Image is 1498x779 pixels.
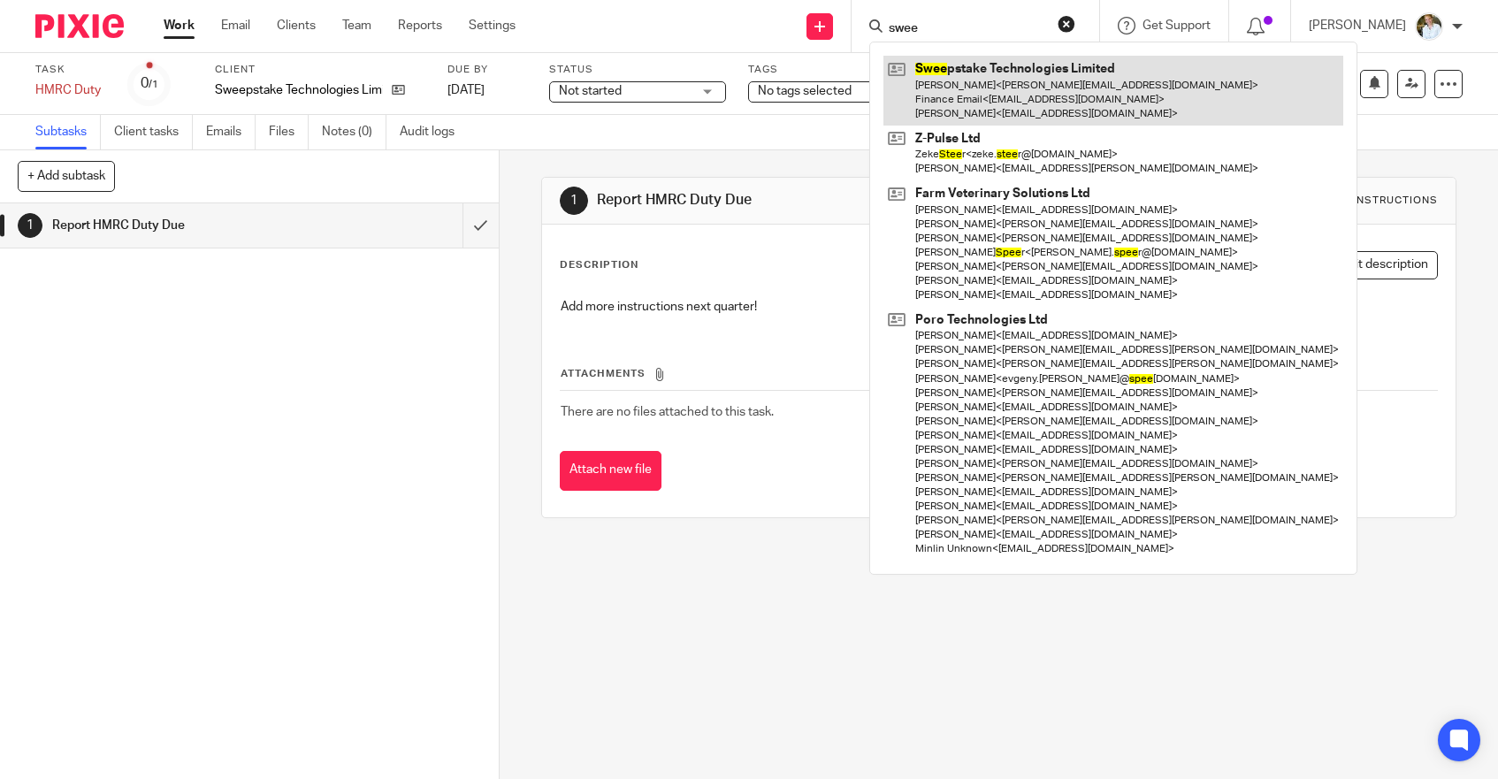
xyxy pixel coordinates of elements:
[215,81,383,99] p: Sweepstake Technologies Limited
[35,63,106,77] label: Task
[887,21,1046,37] input: Search
[1353,194,1438,208] div: Instructions
[52,212,314,239] h1: Report HMRC Duty Due
[141,73,158,94] div: 0
[164,17,195,34] a: Work
[149,80,158,89] small: /1
[447,63,527,77] label: Due by
[35,14,124,38] img: Pixie
[221,17,250,34] a: Email
[560,258,638,272] p: Description
[215,63,425,77] label: Client
[469,17,516,34] a: Settings
[18,161,115,191] button: + Add subtask
[560,187,588,215] div: 1
[398,17,442,34] a: Reports
[561,298,1437,316] p: Add more instructions next quarter!
[1314,251,1438,279] button: Edit description
[206,115,256,149] a: Emails
[549,63,726,77] label: Status
[561,369,646,378] span: Attachments
[277,17,316,34] a: Clients
[1058,15,1075,33] button: Clear
[561,406,774,418] span: There are no files attached to this task.
[35,115,101,149] a: Subtasks
[269,115,309,149] a: Files
[342,17,371,34] a: Team
[400,115,468,149] a: Audit logs
[1143,19,1211,32] span: Get Support
[35,81,106,99] div: HMRC Duty
[560,451,661,491] button: Attach new file
[597,191,1036,210] h1: Report HMRC Duty Due
[114,115,193,149] a: Client tasks
[758,85,852,97] span: No tags selected
[322,115,386,149] a: Notes (0)
[447,84,485,96] span: [DATE]
[559,85,622,97] span: Not started
[1309,17,1406,34] p: [PERSON_NAME]
[748,63,925,77] label: Tags
[18,213,42,238] div: 1
[1415,12,1443,41] img: sarah-royle.jpg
